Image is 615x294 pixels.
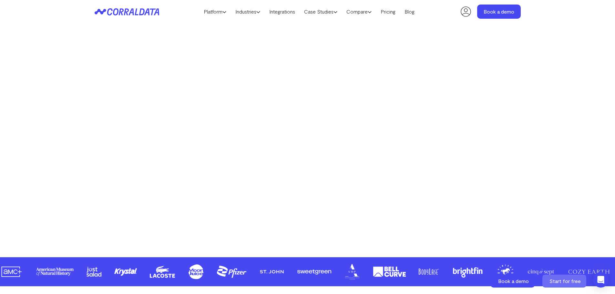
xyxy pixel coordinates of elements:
[265,7,300,16] a: Integrations
[477,5,521,19] a: Book a demo
[376,7,400,16] a: Pricing
[342,7,376,16] a: Compare
[549,278,581,284] span: Start for free
[593,272,609,288] div: Open Intercom Messenger
[400,7,419,16] a: Blog
[231,7,265,16] a: Industries
[542,275,588,288] a: Start for free
[491,275,536,288] a: Book a demo
[300,7,342,16] a: Case Studies
[498,278,529,284] span: Book a demo
[199,7,231,16] a: Platform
